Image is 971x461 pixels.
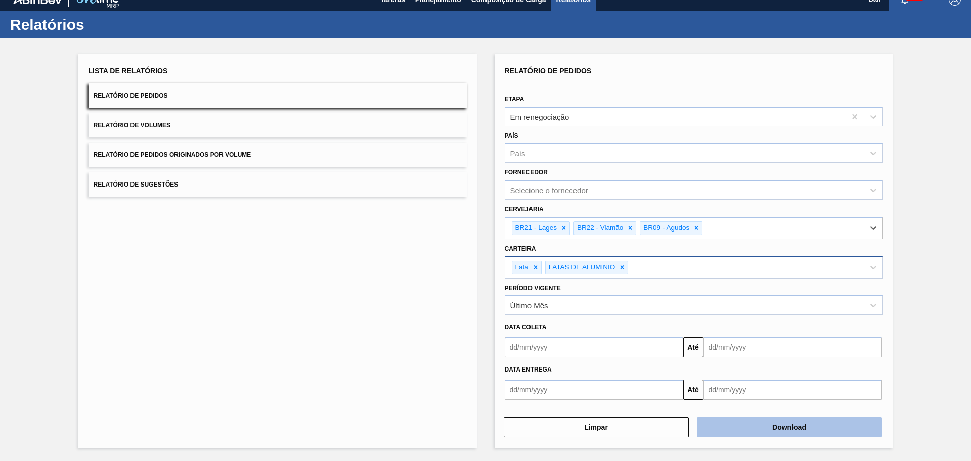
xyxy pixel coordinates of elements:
[640,222,691,235] div: BR09 - Agudos
[94,122,170,129] span: Relatório de Volumes
[89,143,467,167] button: Relatório de Pedidos Originados por Volume
[505,337,683,357] input: dd/mm/yyyy
[510,149,525,158] div: País
[505,206,544,213] label: Cervejaria
[505,245,536,252] label: Carteira
[10,19,190,30] h1: Relatórios
[683,337,703,357] button: Até
[505,285,561,292] label: Período Vigente
[89,172,467,197] button: Relatório de Sugestões
[89,67,168,75] span: Lista de Relatórios
[703,380,882,400] input: dd/mm/yyyy
[505,380,683,400] input: dd/mm/yyyy
[505,96,524,103] label: Etapa
[504,417,689,437] button: Limpar
[703,337,882,357] input: dd/mm/yyyy
[94,181,179,188] span: Relatório de Sugestões
[89,83,467,108] button: Relatório de Pedidos
[512,222,559,235] div: BR21 - Lages
[89,113,467,138] button: Relatório de Volumes
[683,380,703,400] button: Até
[510,112,569,121] div: Em renegociação
[505,324,547,331] span: Data coleta
[512,261,530,274] div: Lata
[510,301,548,310] div: Último Mês
[505,169,548,176] label: Fornecedor
[505,132,518,140] label: País
[697,417,882,437] button: Download
[505,366,552,373] span: Data entrega
[574,222,625,235] div: BR22 - Viamão
[94,92,168,99] span: Relatório de Pedidos
[546,261,617,274] div: LATAS DE ALUMINIO
[94,151,251,158] span: Relatório de Pedidos Originados por Volume
[505,67,592,75] span: Relatório de Pedidos
[510,186,588,195] div: Selecione o fornecedor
